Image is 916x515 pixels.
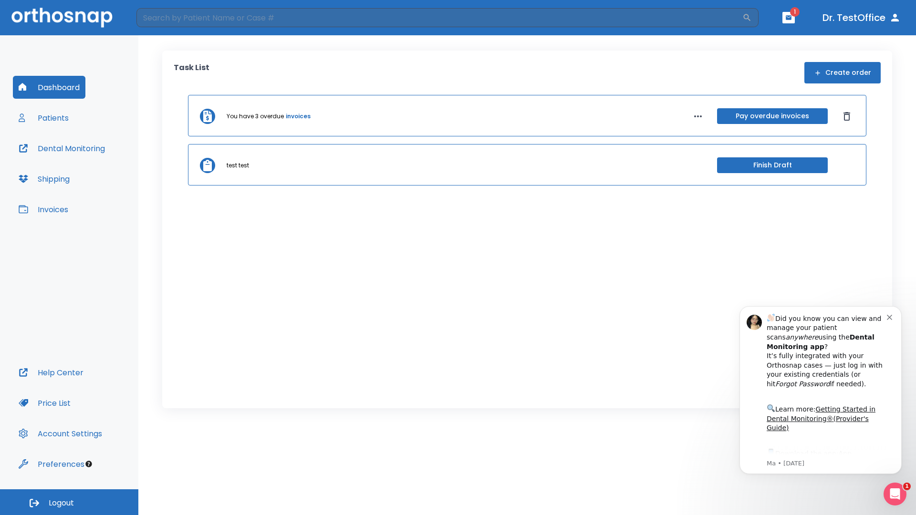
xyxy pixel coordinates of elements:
[13,167,75,190] button: Shipping
[49,498,74,508] span: Logout
[819,9,905,26] button: Dr. TestOffice
[13,198,74,221] button: Invoices
[286,112,311,121] a: invoices
[13,361,89,384] button: Help Center
[13,422,108,445] button: Account Settings
[13,106,74,129] button: Patients
[227,161,249,170] p: test test
[13,137,111,160] button: Dental Monitoring
[84,460,93,468] div: Tooltip anchor
[717,157,828,173] button: Finish Draft
[136,8,742,27] input: Search by Patient Name or Case #
[13,453,90,475] button: Preferences
[13,76,85,99] button: Dashboard
[13,391,76,414] button: Price List
[717,108,828,124] button: Pay overdue invoices
[174,62,209,83] p: Task List
[790,7,800,17] span: 1
[884,483,906,505] iframe: Intercom live chat
[839,109,854,124] button: Dismiss
[804,62,881,83] button: Create order
[11,8,113,27] img: Orthosnap
[227,112,284,121] p: You have 3 overdue
[725,294,916,510] iframe: Intercom notifications message
[903,483,911,490] span: 1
